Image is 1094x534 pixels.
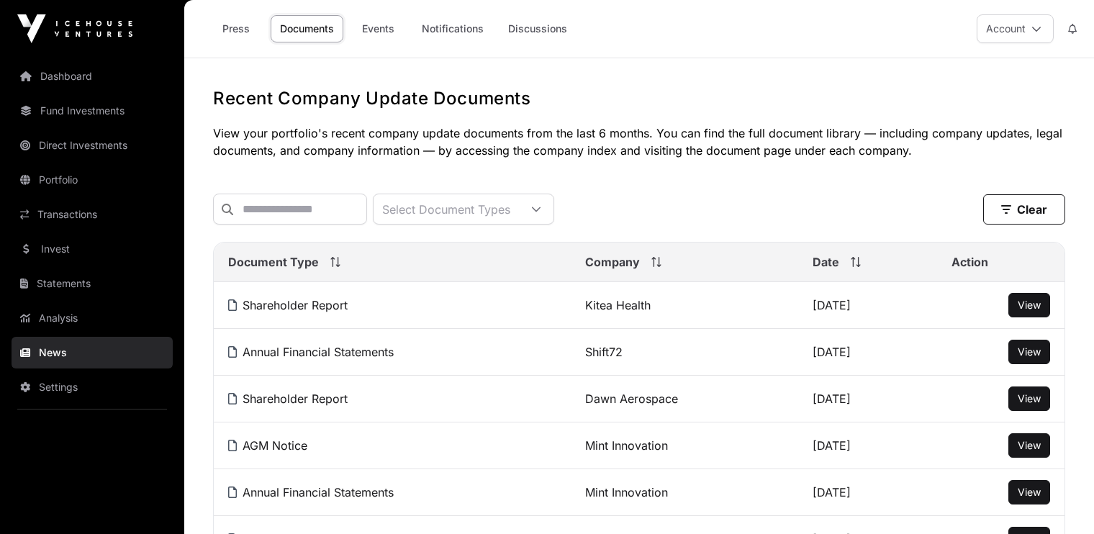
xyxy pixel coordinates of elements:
a: Statements [12,268,173,299]
a: Press [207,15,265,42]
a: Analysis [12,302,173,334]
td: [DATE] [798,282,937,329]
span: View [1018,486,1041,498]
button: Account [977,14,1054,43]
span: Company [585,253,640,271]
a: AGM Notice [228,438,307,453]
a: Mint Innovation [585,485,668,499]
button: View [1008,433,1050,458]
span: Action [951,253,988,271]
span: Date [813,253,839,271]
p: View your portfolio's recent company update documents from the last 6 months. You can find the fu... [213,125,1065,159]
td: [DATE] [798,469,937,516]
button: View [1008,340,1050,364]
a: Annual Financial Statements [228,345,394,359]
a: View [1018,345,1041,359]
a: View [1018,298,1041,312]
iframe: Chat Widget [1022,465,1094,534]
td: [DATE] [798,329,937,376]
a: Direct Investments [12,130,173,161]
span: View [1018,439,1041,451]
a: Mint Innovation [585,438,668,453]
a: Discussions [499,15,577,42]
a: Notifications [412,15,493,42]
a: Documents [271,15,343,42]
a: View [1018,438,1041,453]
a: Events [349,15,407,42]
button: View [1008,386,1050,411]
a: View [1018,392,1041,406]
a: Fund Investments [12,95,173,127]
td: [DATE] [798,422,937,469]
a: Shareholder Report [228,392,348,406]
a: News [12,337,173,368]
a: Invest [12,233,173,265]
h1: Recent Company Update Documents [213,87,1065,110]
a: View [1018,485,1041,499]
a: Shift72 [585,345,623,359]
a: Kitea Health [585,298,651,312]
button: View [1008,480,1050,504]
td: [DATE] [798,376,937,422]
div: Select Document Types [374,194,519,224]
span: View [1018,345,1041,358]
a: Dawn Aerospace [585,392,678,406]
a: Annual Financial Statements [228,485,394,499]
a: Transactions [12,199,173,230]
a: Portfolio [12,164,173,196]
a: Shareholder Report [228,298,348,312]
a: Dashboard [12,60,173,92]
span: View [1018,392,1041,404]
button: Clear [983,194,1065,225]
span: View [1018,299,1041,311]
button: View [1008,293,1050,317]
span: Document Type [228,253,319,271]
a: Settings [12,371,173,403]
img: Icehouse Ventures Logo [17,14,132,43]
